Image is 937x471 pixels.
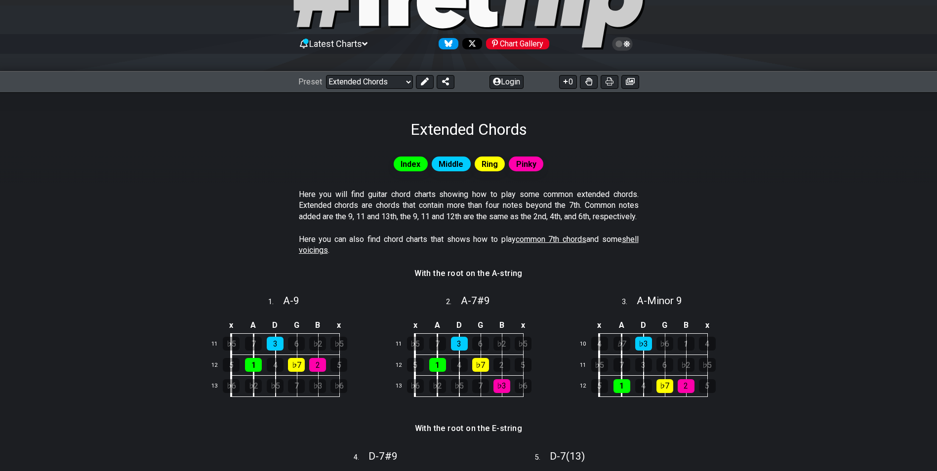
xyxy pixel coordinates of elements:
div: 5 [407,358,424,372]
td: D [633,317,654,334]
td: G [470,317,491,334]
h4: With the root on the E-string [415,423,523,434]
td: 12 [575,376,599,397]
td: D [264,317,286,334]
td: 11 [207,334,231,355]
span: Pinky [516,157,536,171]
div: ♭2 [678,358,694,372]
div: 4 [635,379,652,393]
div: ♭7 [288,358,305,372]
div: ♭5 [591,358,608,372]
select: Preset [326,75,413,89]
div: ♭7 [472,358,489,372]
td: x [696,317,718,334]
div: 7 [472,379,489,393]
div: 4 [591,337,608,351]
div: 3 [635,358,652,372]
div: ♭5 [267,379,284,393]
button: Create image [621,75,639,89]
div: ♭7 [656,379,673,393]
td: 11 [391,334,415,355]
a: Follow #fretflip at X [458,38,482,49]
span: D - 7(13) [550,450,585,462]
div: ♭3 [309,379,326,393]
td: B [675,317,696,334]
td: x [328,317,350,334]
div: ♭2 [245,379,262,393]
td: 10 [575,334,599,355]
div: 7 [245,337,262,351]
td: 12 [391,354,415,376]
td: x [512,317,533,334]
div: ♭5 [223,337,240,351]
div: 2 [493,358,510,372]
div: ♭5 [407,337,424,351]
button: Login [489,75,524,89]
div: 4 [451,358,468,372]
h1: Extended Chords [410,120,527,139]
div: 3 [451,337,468,351]
span: Latest Charts [309,39,362,49]
td: 13 [391,376,415,397]
div: ♭7 [613,337,630,351]
div: 4 [699,337,716,351]
div: ♭6 [407,379,424,393]
div: ♭2 [493,337,510,351]
div: 5 [223,358,240,372]
td: 12 [207,354,231,376]
span: Index [401,157,420,171]
div: ♭6 [223,379,240,393]
td: A [243,317,265,334]
div: 4 [267,358,284,372]
div: 5 [515,358,531,372]
span: common 7th chords [516,235,586,244]
div: 2 [309,358,326,372]
button: Toggle Dexterity for all fretkits [580,75,598,89]
td: D [448,317,470,334]
div: 2 [678,379,694,393]
div: ♭5 [699,358,716,372]
span: A - 9 [283,295,299,307]
button: Print [601,75,618,89]
div: 5 [699,379,716,393]
span: 4 . [354,452,368,463]
p: Here you can also find chord charts that shows how to play and some . [299,234,639,256]
span: Preset [298,77,322,86]
td: B [491,317,512,334]
span: A - Minor 9 [637,295,682,307]
div: 1 [613,379,630,393]
button: Share Preset [437,75,454,89]
a: Follow #fretflip at Bluesky [435,38,458,49]
div: 5 [591,379,608,393]
div: 1 [678,337,694,351]
div: ♭2 [309,337,326,351]
div: 7 [613,358,630,372]
div: ♭3 [635,337,652,351]
td: x [404,317,427,334]
span: 1 . [268,297,283,308]
div: ♭6 [515,379,531,393]
td: G [286,317,307,334]
div: ♭6 [330,379,347,393]
td: B [307,317,328,334]
span: 3 . [622,297,637,308]
div: 6 [656,358,673,372]
div: 5 [330,358,347,372]
td: x [588,317,611,334]
div: ♭5 [451,379,468,393]
div: 3 [267,337,284,351]
div: ♭5 [515,337,531,351]
div: 7 [429,337,446,351]
span: Ring [482,157,498,171]
div: 6 [288,337,305,351]
span: Middle [439,157,463,171]
td: 13 [207,376,231,397]
div: 1 [429,358,446,372]
div: ♭3 [493,379,510,393]
a: #fretflip at Pinterest [482,38,549,49]
div: ♭2 [429,379,446,393]
td: A [426,317,448,334]
div: Chart Gallery [486,38,549,49]
button: Edit Preset [416,75,434,89]
span: D - 7#9 [368,450,398,462]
